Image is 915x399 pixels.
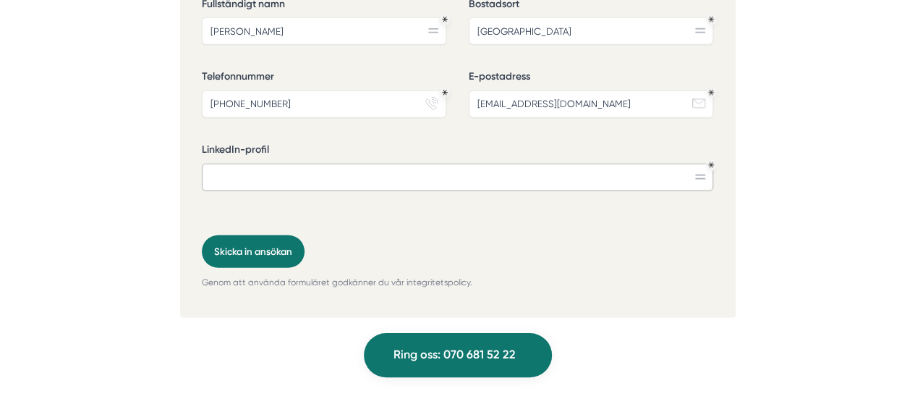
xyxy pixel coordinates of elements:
div: Obligatoriskt [708,17,714,22]
div: Obligatoriskt [708,162,714,168]
div: Obligatoriskt [442,90,448,96]
label: LinkedIn-profil [202,143,713,161]
span: Ring oss: 070 681 52 22 [393,345,516,364]
p: Genom att använda formuläret godkänner du vår integritetspolicy. [202,276,713,290]
a: Ring oss: 070 681 52 22 [364,333,552,377]
label: E-postadress [469,70,713,88]
label: Telefonnummer [202,70,446,88]
div: Obligatoriskt [708,90,714,96]
button: Skicka in ansökan [202,235,305,268]
div: Obligatoriskt [442,17,448,22]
